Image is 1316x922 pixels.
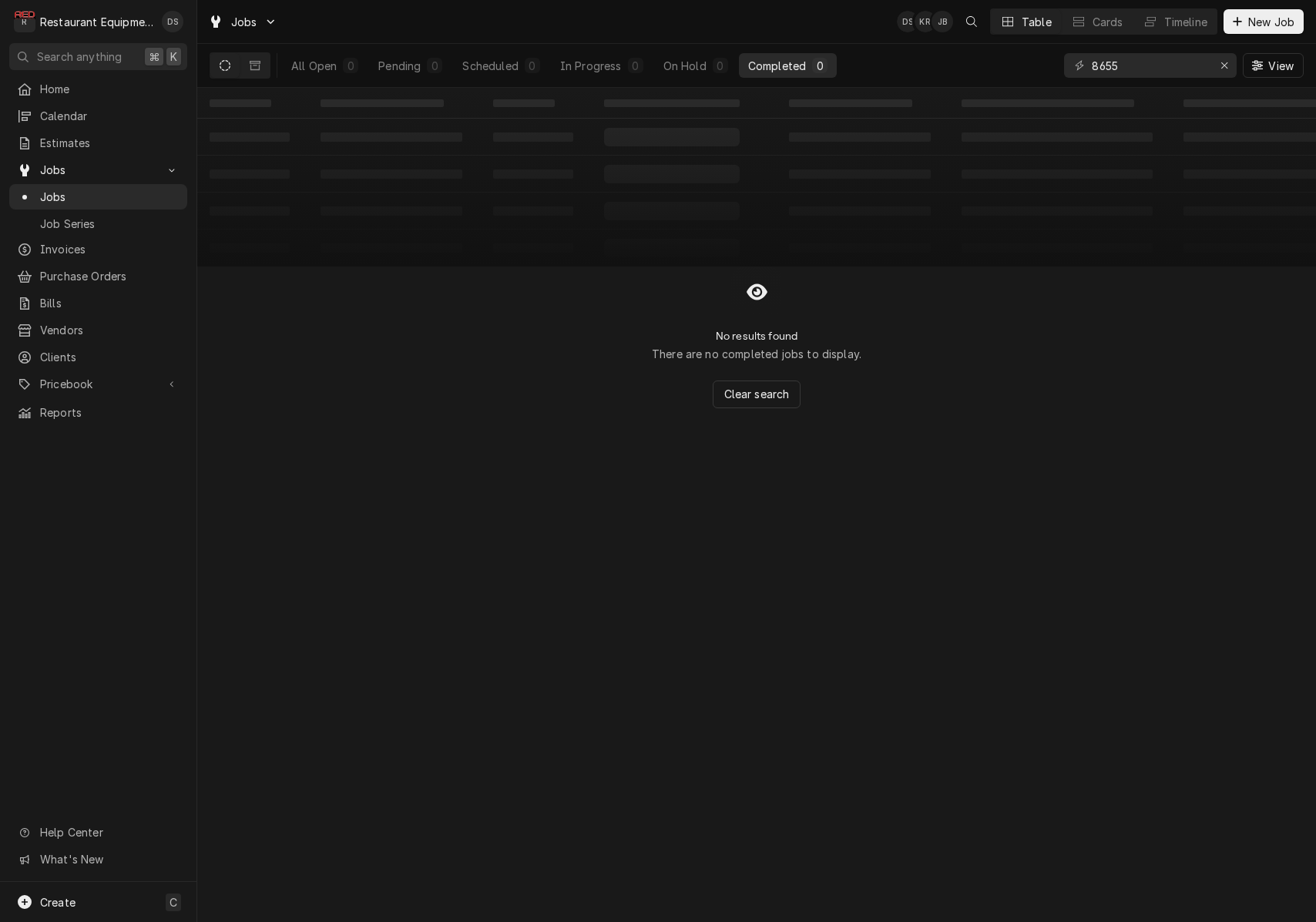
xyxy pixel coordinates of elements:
span: ‌ [210,99,271,107]
div: DS [897,11,918,32]
a: Go to Pricebook [9,371,187,397]
div: Pending [378,58,421,74]
div: In Progress [560,58,622,74]
span: Clients [40,349,180,365]
span: ⌘ [149,49,159,65]
span: View [1265,58,1297,74]
a: Go to What's New [9,847,187,872]
div: DS [162,11,183,32]
div: On Hold [663,58,707,74]
span: Jobs [231,14,257,30]
span: K [170,49,177,65]
div: Restaurant Equipment Diagnostics [40,14,153,30]
span: ‌ [604,99,740,107]
div: 0 [528,58,537,74]
button: Search anything⌘K [9,43,187,70]
span: Jobs [40,162,156,178]
input: Keyword search [1092,53,1207,78]
span: ‌ [962,99,1134,107]
div: 0 [631,58,640,74]
div: Jaired Brunty's Avatar [932,11,953,32]
span: Calendar [40,108,180,124]
button: Erase input [1212,53,1237,78]
h2: No results found [716,330,798,343]
span: Pricebook [40,376,156,392]
a: Go to Help Center [9,820,187,845]
span: New Job [1245,14,1298,30]
table: Completed Jobs List Loading [197,88,1316,267]
div: Derek Stewart's Avatar [162,11,183,32]
a: Invoices [9,236,187,262]
button: Open search [959,9,984,34]
div: Scheduled [462,58,518,74]
div: Table [1022,14,1052,30]
div: JB [932,11,953,32]
span: Estimates [40,135,180,151]
span: What's New [40,851,178,867]
div: 0 [716,58,725,74]
a: Clients [9,344,187,370]
a: Bills [9,290,187,316]
a: Job Series [9,211,187,236]
div: 0 [430,58,439,74]
span: C [170,894,177,910]
span: Job Series [40,216,180,232]
a: Calendar [9,103,187,129]
span: Help Center [40,824,178,840]
button: Clear search [713,381,801,408]
button: View [1243,53,1304,78]
a: Purchase Orders [9,263,187,289]
span: Create [40,896,76,909]
div: KR [915,11,936,32]
div: 0 [346,58,355,74]
span: ‌ [321,99,444,107]
div: All Open [291,58,337,74]
button: New Job [1224,9,1304,34]
span: Home [40,81,180,97]
span: ‌ [789,99,912,107]
div: Completed [748,58,806,74]
span: Invoices [40,241,180,257]
span: Purchase Orders [40,268,180,284]
div: Kelli Robinette's Avatar [915,11,936,32]
span: Search anything [37,49,122,65]
a: Go to Jobs [9,157,187,183]
span: Reports [40,404,180,421]
div: 0 [815,58,824,74]
span: Vendors [40,322,180,338]
div: Timeline [1164,14,1207,30]
div: Cards [1093,14,1123,30]
span: Bills [40,295,180,311]
span: Clear search [721,386,793,402]
span: ‌ [493,99,555,107]
div: R [14,11,35,32]
div: Restaurant Equipment Diagnostics's Avatar [14,11,35,32]
a: Home [9,76,187,102]
p: There are no completed jobs to display. [652,346,861,362]
div: Derek Stewart's Avatar [897,11,918,32]
a: Estimates [9,130,187,156]
a: Go to Jobs [202,9,284,35]
span: Jobs [40,189,180,205]
a: Vendors [9,317,187,343]
a: Jobs [9,184,187,210]
a: Reports [9,400,187,425]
